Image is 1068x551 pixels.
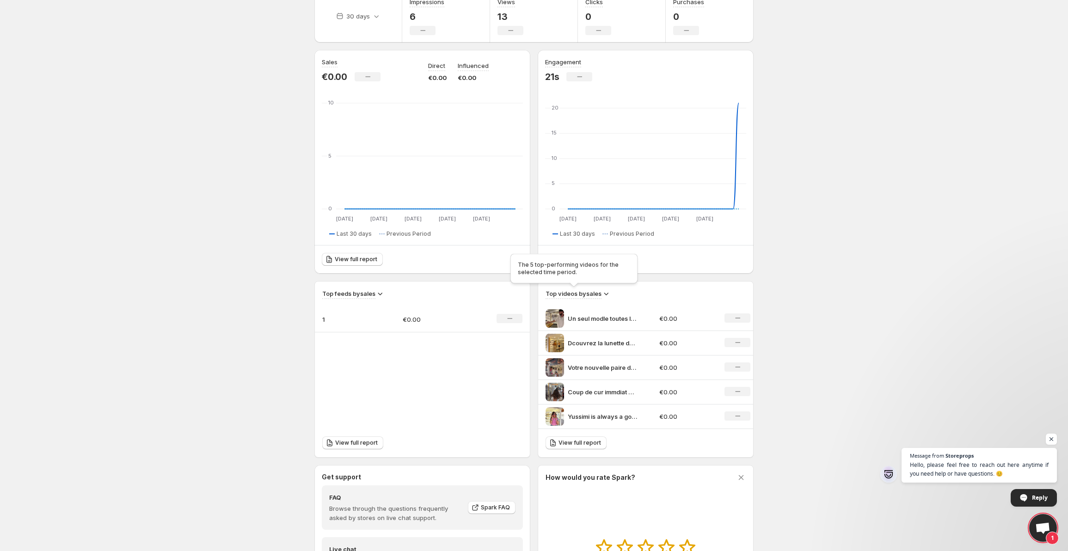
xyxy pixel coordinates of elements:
[1046,532,1059,545] span: 1
[546,358,564,377] img: Votre nouvelle paire de solaires pour cet t se trouve chez yussimi_fr Juan les pins
[546,289,602,298] h3: Top videos by sales
[329,504,461,522] p: Browse through the questions frequently asked by stores on live chat support.
[552,155,557,161] text: 10
[322,436,383,449] a: View full report
[322,315,368,324] p: 1
[545,57,581,67] h3: Engagement
[552,129,557,136] text: 15
[585,11,611,22] p: 0
[546,309,564,328] img: Un seul modle toutes les lumires Voici LA paire quon ne quitte plus de la journe verre clair lint...
[328,153,331,159] text: 5
[481,504,510,511] span: Spark FAQ
[387,230,431,238] span: Previous Period
[497,11,523,22] p: 13
[659,338,714,348] p: €0.00
[662,215,679,222] text: [DATE]
[322,289,375,298] h3: Top feeds by sales
[1032,490,1048,506] span: Reply
[337,230,372,238] span: Last 30 days
[322,253,383,266] a: View full report
[568,412,637,421] p: Yussimi is always a good idea YUSSIMI Protection design Quand vos lunettes rencontrent les tendan...
[546,334,564,352] img: Dcouvrez la lunette de soleil Albert au design transparent lgant associ des verres dgrads bleu fo...
[328,205,332,212] text: 0
[403,315,468,324] p: €0.00
[428,73,447,82] p: €0.00
[473,215,490,222] text: [DATE]
[458,73,489,82] p: €0.00
[552,205,555,212] text: 0
[335,439,378,447] span: View full report
[910,453,944,458] span: Message from
[568,338,637,348] p: Dcouvrez la lunette de soleil [PERSON_NAME] au design transparent lgant associ des verres dgrads ...
[560,230,595,238] span: Last 30 days
[1029,514,1057,542] a: Open chat
[659,314,714,323] p: €0.00
[335,256,377,263] span: View full report
[322,57,338,67] h3: Sales
[546,407,564,426] img: Yussimi is always a good idea YUSSIMI Protection design Quand vos lunettes rencontrent les tendan...
[545,71,559,82] p: 21s
[405,215,422,222] text: [DATE]
[322,472,361,482] h3: Get support
[559,215,577,222] text: [DATE]
[552,104,559,111] text: 20
[628,215,645,222] text: [DATE]
[659,412,714,421] p: €0.00
[945,453,974,458] span: Storeprops
[329,493,461,502] h4: FAQ
[322,71,347,82] p: €0.00
[410,11,444,22] p: 6
[546,473,635,482] h3: How would you rate Spark?
[468,501,516,514] a: Spark FAQ
[659,387,714,397] p: €0.00
[328,99,334,106] text: 10
[659,363,714,372] p: €0.00
[610,230,654,238] span: Previous Period
[673,11,704,22] p: 0
[568,314,637,323] p: Un seul modle toutes les lumires Voici LA paire quon ne quitte plus de la journe verre clair lint...
[428,61,445,70] p: Direct
[546,383,564,401] img: Coup de cur immdiat yussimi_fr
[552,180,555,186] text: 5
[594,215,611,222] text: [DATE]
[346,12,370,21] p: 30 days
[336,215,353,222] text: [DATE]
[458,61,489,70] p: Influenced
[559,439,601,447] span: View full report
[439,215,456,222] text: [DATE]
[546,436,607,449] a: View full report
[370,215,387,222] text: [DATE]
[910,460,1049,478] span: Hello, please feel free to reach out here anytime if you need help or have questions. 😊
[568,363,637,372] p: Votre nouvelle paire de solaires pour cet t se trouve chez yussimi_fr [PERSON_NAME] les pins
[696,215,713,222] text: [DATE]
[568,387,637,397] p: Coup de cur immdiat yussimi_fr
